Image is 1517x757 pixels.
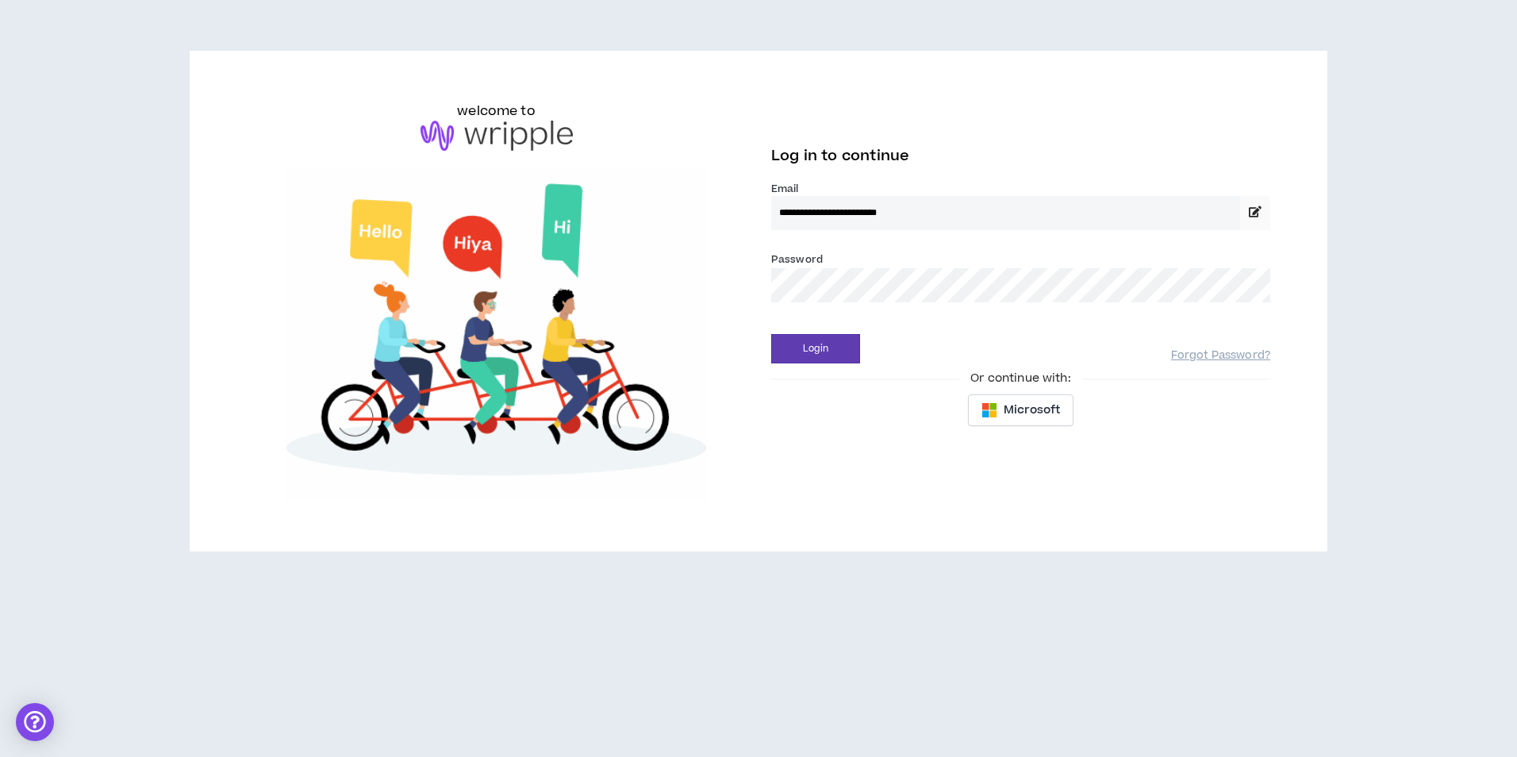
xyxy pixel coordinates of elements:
span: Or continue with: [959,370,1081,387]
div: Open Intercom Messenger [16,703,54,741]
span: Log in to continue [771,146,909,166]
a: Forgot Password? [1171,348,1270,363]
label: Password [771,252,823,267]
span: Microsoft [1004,402,1060,419]
h6: welcome to [457,102,536,121]
button: Login [771,334,860,363]
label: Email [771,182,1270,196]
img: Welcome to Wripple [247,167,746,501]
img: logo-brand.png [421,121,573,151]
button: Microsoft [968,394,1073,426]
